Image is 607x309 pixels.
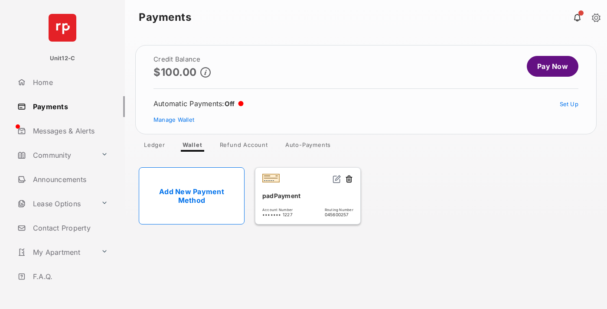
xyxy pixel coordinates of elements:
[49,14,76,42] img: svg+xml;base64,PHN2ZyB4bWxucz0iaHR0cDovL3d3dy53My5vcmcvMjAwMC9zdmciIHdpZHRoPSI2NCIgaGVpZ2h0PSI2NC...
[139,12,191,23] strong: Payments
[14,96,125,117] a: Payments
[50,54,75,63] p: Unit12-C
[14,193,98,214] a: Lease Options
[14,72,125,93] a: Home
[14,218,125,238] a: Contact Property
[14,242,98,263] a: My Apartment
[14,145,98,166] a: Community
[14,120,125,141] a: Messages & Alerts
[14,169,125,190] a: Announcements
[14,266,125,287] a: F.A.Q.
